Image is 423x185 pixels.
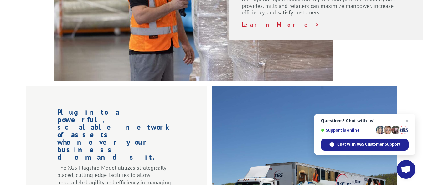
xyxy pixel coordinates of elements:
span: Chat with XGS Customer Support [337,142,400,147]
span: Questions? Chat with us! [321,118,409,123]
span: Support is online [321,128,374,132]
div: Open chat [397,160,415,179]
span: Close chat [403,117,411,125]
a: Learn More > [242,21,320,28]
div: Chat with XGS Customer Support [321,139,409,151]
h1: Plug into a powerful, scalable network of assets whenever your business demands it. [57,108,175,164]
